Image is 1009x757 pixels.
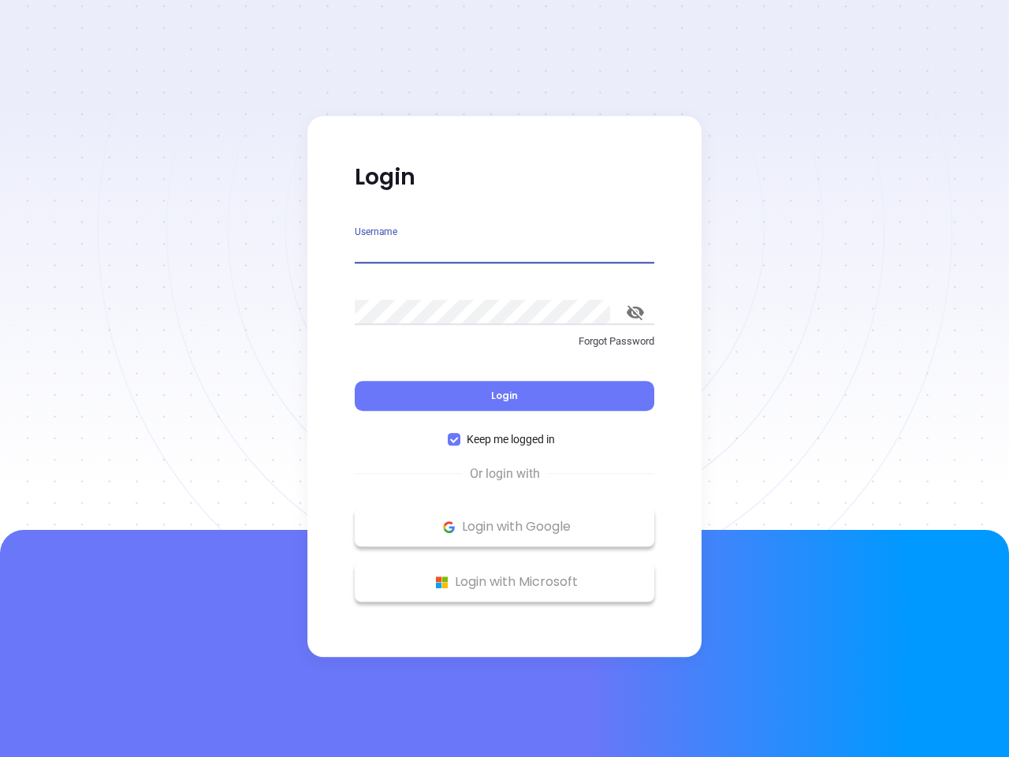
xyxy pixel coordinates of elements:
[355,562,654,602] button: Microsoft Logo Login with Microsoft
[355,334,654,362] a: Forgot Password
[363,570,646,594] p: Login with Microsoft
[363,515,646,539] p: Login with Google
[355,507,654,546] button: Google Logo Login with Google
[491,389,518,402] span: Login
[616,293,654,331] button: toggle password visibility
[355,334,654,349] p: Forgot Password
[432,572,452,592] img: Microsoft Logo
[355,163,654,192] p: Login
[460,431,561,448] span: Keep me logged in
[355,227,397,237] label: Username
[462,464,548,483] span: Or login with
[439,517,459,537] img: Google Logo
[355,381,654,411] button: Login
